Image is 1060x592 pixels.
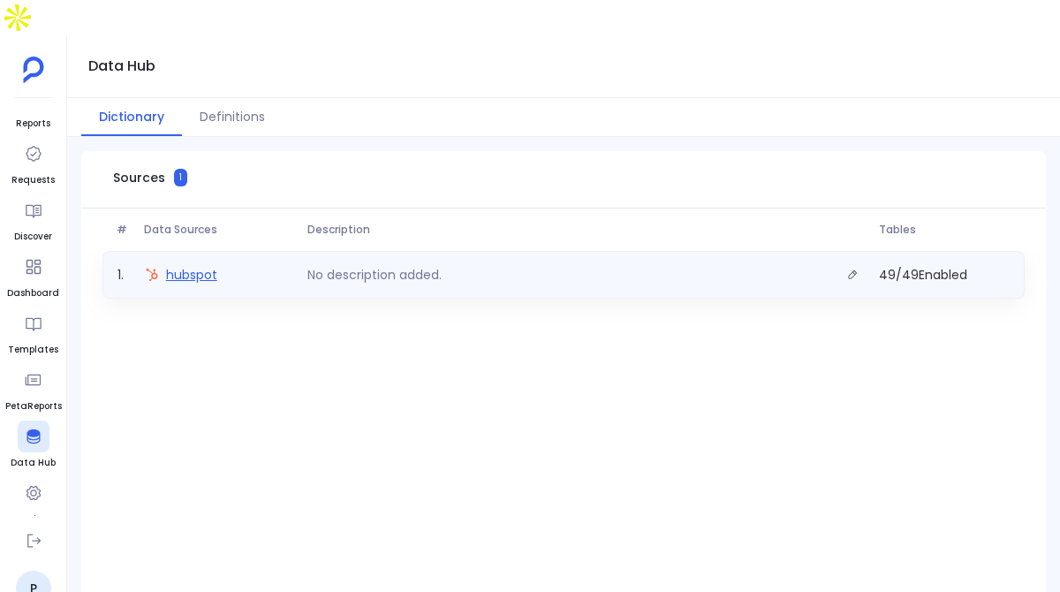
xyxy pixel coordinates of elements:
button: Definitions [182,98,283,136]
span: Data Sources [137,223,300,237]
img: petavue logo [23,57,44,83]
span: Dashboard [7,286,59,300]
a: PetaReports [5,364,62,414]
a: Discover [14,194,52,244]
a: Dashboard [7,251,59,300]
span: 1 . [110,262,138,287]
span: 1 [174,169,187,186]
a: Requests [11,138,55,187]
p: No description added. [300,266,449,284]
span: Description [300,223,873,237]
span: hubspot [166,266,217,284]
a: Templates [8,307,58,357]
span: PetaReports [5,399,62,414]
h1: Data Hub [88,54,155,79]
span: Sources [113,169,165,186]
span: Tables [872,223,1017,237]
span: Discover [14,230,52,244]
span: 49 / 49 Enabled [872,262,1017,287]
span: Templates [8,343,58,357]
span: # [110,223,137,237]
button: Edit description. [840,262,865,287]
span: Settings [13,512,54,527]
span: Reports [16,117,50,131]
span: Requests [11,173,55,187]
a: Data Hub [11,421,56,470]
a: Settings [13,477,54,527]
button: Dictionary [81,98,182,136]
span: Data Hub [11,456,56,470]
